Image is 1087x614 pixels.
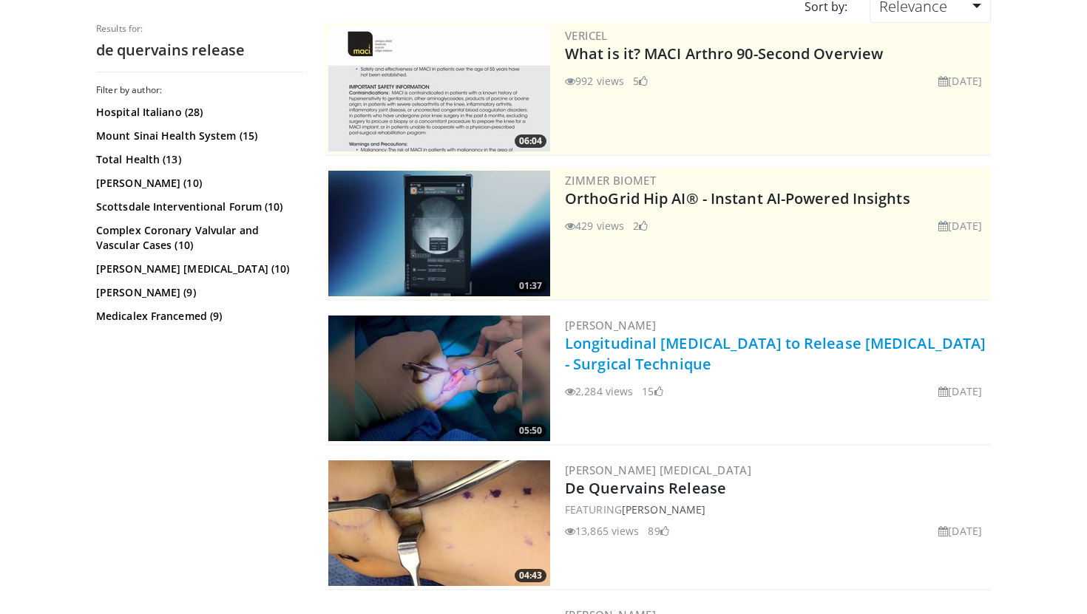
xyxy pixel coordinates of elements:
span: 01:37 [515,279,546,293]
li: 5 [633,73,648,89]
a: 04:43 [328,460,550,586]
li: 992 views [565,73,624,89]
li: 2 [633,218,648,233]
li: [DATE] [938,523,982,539]
a: Medicalex Francemed (9) [96,309,299,324]
a: Zimmer Biomet [565,173,656,188]
a: [PERSON_NAME] [MEDICAL_DATA] [565,463,751,477]
span: 06:04 [515,134,546,148]
li: [DATE] [938,73,982,89]
a: [PERSON_NAME] (10) [96,176,299,191]
a: Longitudinal [MEDICAL_DATA] to Release [MEDICAL_DATA] - Surgical Technique [565,333,986,374]
span: 05:50 [515,424,546,437]
li: [DATE] [938,383,982,399]
a: Mount Sinai Health System (15) [96,129,299,143]
div: FEATURING [565,502,988,517]
li: 13,865 views [565,523,639,539]
a: [PERSON_NAME] (9) [96,285,299,300]
a: Scottsdale Interventional Forum (10) [96,199,299,214]
a: Vericel [565,28,608,43]
li: [DATE] [938,218,982,233]
a: [PERSON_NAME] [565,318,656,332]
a: De Quervains Release [565,478,726,498]
a: Hospital Italiano (28) [96,105,299,120]
a: [PERSON_NAME] [622,502,705,516]
a: [PERSON_NAME] [MEDICAL_DATA] (10) [96,262,299,276]
li: 89 [648,523,668,539]
a: 01:37 [328,171,550,296]
li: 2,284 views [565,383,633,399]
img: 51d03d7b-a4ba-45b7-9f92-2bfbd1feacc3.300x170_q85_crop-smart_upscale.jpg [328,171,550,296]
a: 06:04 [328,26,550,151]
a: OrthoGrid Hip AI® - Instant AI-Powered Insights [565,188,910,208]
a: Total Health (13) [96,152,299,167]
h2: de quervains release [96,41,303,60]
img: aa6cc8ed-3dbf-4b6a-8d82-4a06f68b6688.300x170_q85_crop-smart_upscale.jpg [328,26,550,151]
li: 15 [642,383,663,399]
a: 05:50 [328,315,550,441]
li: 429 views [565,218,624,233]
p: Results for: [96,23,303,35]
a: Complex Coronary Valvular and Vascular Cases (10) [96,223,299,253]
h3: Filter by author: [96,84,303,96]
a: What is it? MACI Arthro 90-Second Overview [565,44,883,64]
img: 1ac467b4-4a0b-414c-beed-50aa765bec86.300x170_q85_crop-smart_upscale.jpg [328,315,550,441]
span: 04:43 [515,569,546,582]
img: fcbb7653-638d-491d-ab91-ceb02087afd5.300x170_q85_crop-smart_upscale.jpg [328,460,550,586]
